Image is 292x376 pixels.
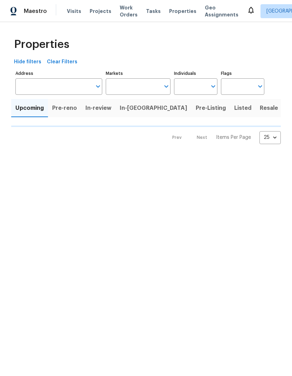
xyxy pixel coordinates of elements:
button: Open [161,81,171,91]
span: Pre-Listing [196,103,226,113]
span: Maestro [24,8,47,15]
span: Clear Filters [47,58,77,66]
button: Open [255,81,265,91]
span: Pre-reno [52,103,77,113]
span: Listed [234,103,251,113]
span: Geo Assignments [205,4,238,18]
button: Open [208,81,218,91]
button: Hide filters [11,56,44,69]
span: In-review [85,103,111,113]
span: Upcoming [15,103,44,113]
span: Projects [90,8,111,15]
span: Work Orders [120,4,138,18]
span: Visits [67,8,81,15]
p: Items Per Page [216,134,251,141]
span: Properties [169,8,196,15]
span: Hide filters [14,58,41,66]
span: Tasks [146,9,161,14]
nav: Pagination Navigation [166,131,281,144]
span: Properties [14,41,69,48]
span: Resale [260,103,278,113]
button: Open [93,81,103,91]
button: Clear Filters [44,56,80,69]
label: Flags [221,71,264,76]
span: In-[GEOGRAPHIC_DATA] [120,103,187,113]
div: 25 [259,128,281,147]
label: Individuals [174,71,217,76]
label: Address [15,71,102,76]
label: Markets [106,71,171,76]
